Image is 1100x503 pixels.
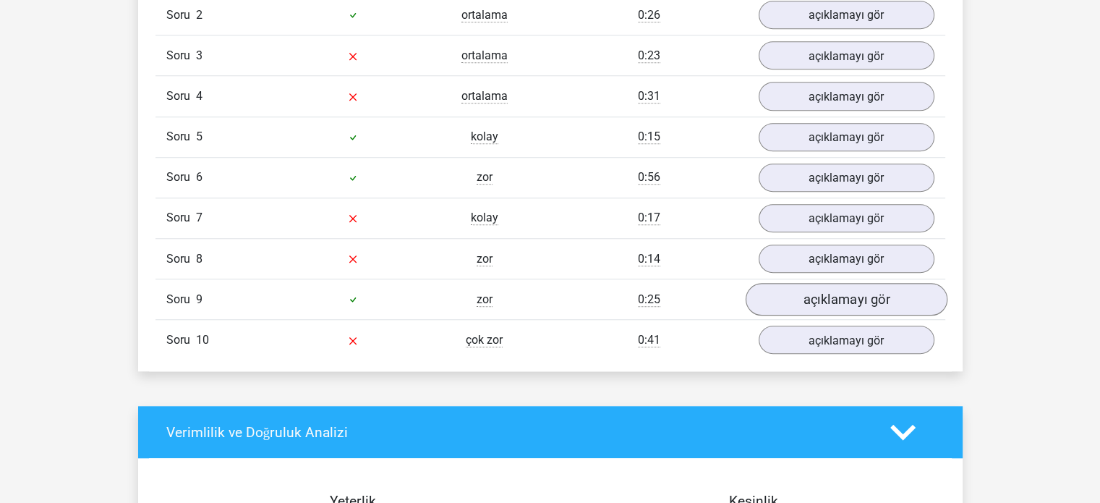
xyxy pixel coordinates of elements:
[809,130,884,144] font: açıklamayı gör
[196,130,202,143] font: 5
[809,48,884,62] font: açıklamayı gör
[809,8,884,22] font: açıklamayı gör
[759,82,934,110] a: açıklamayı gör
[638,130,660,143] font: 0:15
[638,252,660,266] font: 0:14
[759,1,934,29] a: açıklamayı gör
[759,41,934,69] a: açıklamayı gör
[196,8,202,22] font: 2
[809,211,884,225] font: açıklamayı gör
[477,170,493,184] font: zor
[638,89,660,103] font: 0:31
[166,48,190,62] font: Soru
[477,252,493,266] font: zor
[166,8,190,22] font: Soru
[196,252,202,266] font: 8
[638,333,660,347] font: 0:41
[638,292,660,306] font: 0:25
[461,48,508,62] font: ortalama
[461,8,508,22] font: ortalama
[466,333,503,347] font: çok zor
[196,333,209,347] font: 10
[166,424,349,441] font: Verimlilik ve Doğruluk Analizi
[638,211,660,224] font: 0:17
[759,326,934,354] a: açıklamayı gör
[745,283,947,316] a: açıklamayı gör
[166,252,190,266] font: Soru
[471,211,498,224] font: kolay
[166,211,190,224] font: Soru
[166,170,190,184] font: Soru
[461,89,508,103] font: ortalama
[638,8,660,22] font: 0:26
[809,90,884,103] font: açıklamayı gör
[166,292,190,306] font: Soru
[638,170,660,184] font: 0:56
[803,292,890,308] font: açıklamayı gör
[166,89,190,103] font: Soru
[196,292,202,306] font: 9
[471,130,498,143] font: kolay
[196,89,202,103] font: 4
[759,245,934,273] a: açıklamayı gör
[196,211,202,224] font: 7
[759,204,934,232] a: açıklamayı gör
[196,170,202,184] font: 6
[809,171,884,185] font: açıklamayı gör
[166,130,190,143] font: Soru
[809,333,884,347] font: açıklamayı gör
[166,333,190,347] font: Soru
[759,164,934,192] a: açıklamayı gör
[196,48,202,62] font: 3
[638,48,660,62] font: 0:23
[759,123,934,151] a: açıklamayı gör
[477,292,493,306] font: zor
[809,252,884,266] font: açıklamayı gör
